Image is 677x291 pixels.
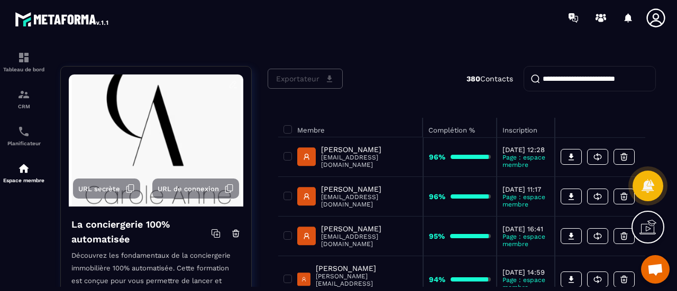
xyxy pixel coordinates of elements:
[17,162,30,175] img: automations
[321,233,417,248] p: [EMAIL_ADDRESS][DOMAIN_NAME]
[321,145,417,154] p: [PERSON_NAME]
[502,154,549,168] p: Page : espace membre
[502,233,549,248] p: Page : espace membre
[316,264,417,273] p: [PERSON_NAME]
[466,74,480,83] strong: 380
[321,224,417,233] p: [PERSON_NAME]
[17,125,30,138] img: scheduler
[17,88,30,101] img: formation
[429,275,445,284] strong: 94%
[502,185,549,193] p: [DATE] 11:17
[502,146,549,154] p: [DATE] 12:28
[466,74,513,83] p: Contacts
[158,185,219,193] span: URL de connexion
[502,225,549,233] p: [DATE] 16:41
[429,153,445,161] strong: 96%
[3,177,45,183] p: Espace membre
[297,185,417,208] a: [PERSON_NAME][EMAIL_ADDRESS][DOMAIN_NAME]
[3,67,45,72] p: Tableau de bord
[152,179,239,199] button: URL de connexion
[71,217,211,247] h4: La conciergerie 100% automatisée
[297,145,417,168] a: [PERSON_NAME][EMAIL_ADDRESS][DOMAIN_NAME]
[15,10,110,29] img: logo
[3,80,45,117] a: formationformationCRM
[278,118,423,137] th: Membre
[73,179,140,199] button: URL secrète
[321,154,417,168] p: [EMAIL_ADDRESS][DOMAIN_NAME]
[641,255,670,284] div: Ouvrir le chat
[69,74,243,206] img: background
[502,193,549,208] p: Page : espace membre
[497,118,555,137] th: Inscription
[3,104,45,109] p: CRM
[423,118,497,137] th: Complétion %
[17,51,30,64] img: formation
[78,185,120,193] span: URL secrète
[429,232,445,240] strong: 95%
[3,140,45,146] p: Planificateur
[3,43,45,80] a: formationformationTableau de bord
[3,154,45,191] a: automationsautomationsEspace membre
[502,268,549,276] p: [DATE] 14:59
[321,193,417,208] p: [EMAIL_ADDRESS][DOMAIN_NAME]
[429,192,445,201] strong: 96%
[297,224,417,248] a: [PERSON_NAME][EMAIL_ADDRESS][DOMAIN_NAME]
[3,117,45,154] a: schedulerschedulerPlanificateur
[502,276,549,291] p: Page : espace membre
[321,185,417,193] p: [PERSON_NAME]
